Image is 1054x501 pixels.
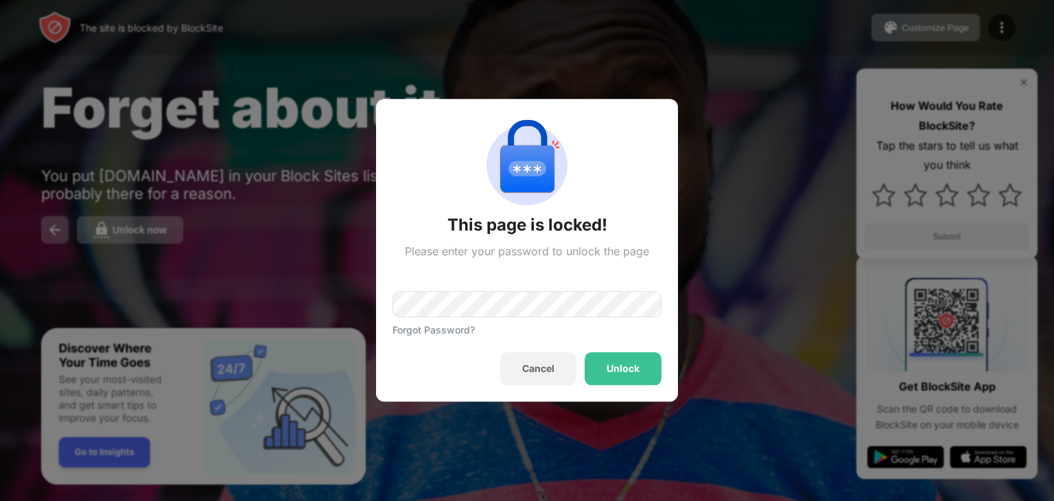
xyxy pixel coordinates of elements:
[447,214,607,236] div: This page is locked!
[393,325,475,336] div: Forgot Password?
[405,244,649,258] div: Please enter your password to unlock the page
[607,364,640,375] div: Unlock
[522,364,554,375] div: Cancel
[478,115,576,214] img: password-protection.svg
